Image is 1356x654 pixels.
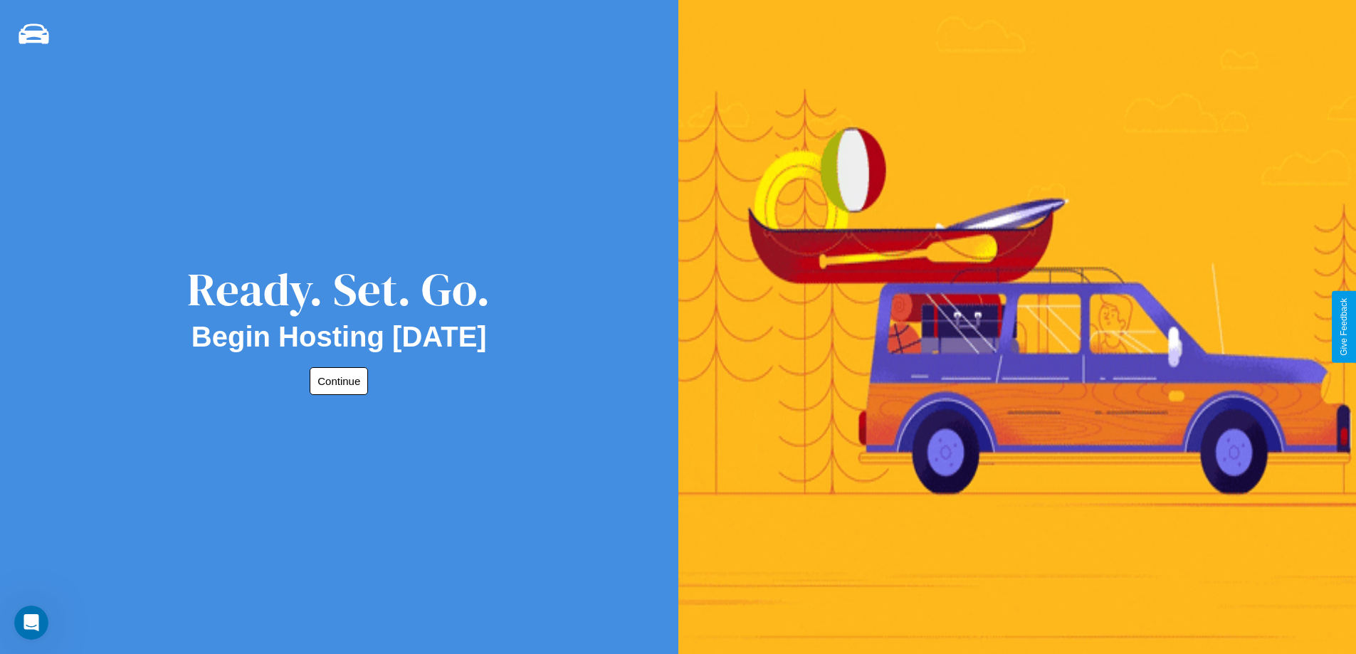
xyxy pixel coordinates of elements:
[14,606,48,640] iframe: Intercom live chat
[310,367,368,395] button: Continue
[1339,298,1349,356] div: Give Feedback
[187,258,490,321] div: Ready. Set. Go.
[191,321,487,353] h2: Begin Hosting [DATE]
